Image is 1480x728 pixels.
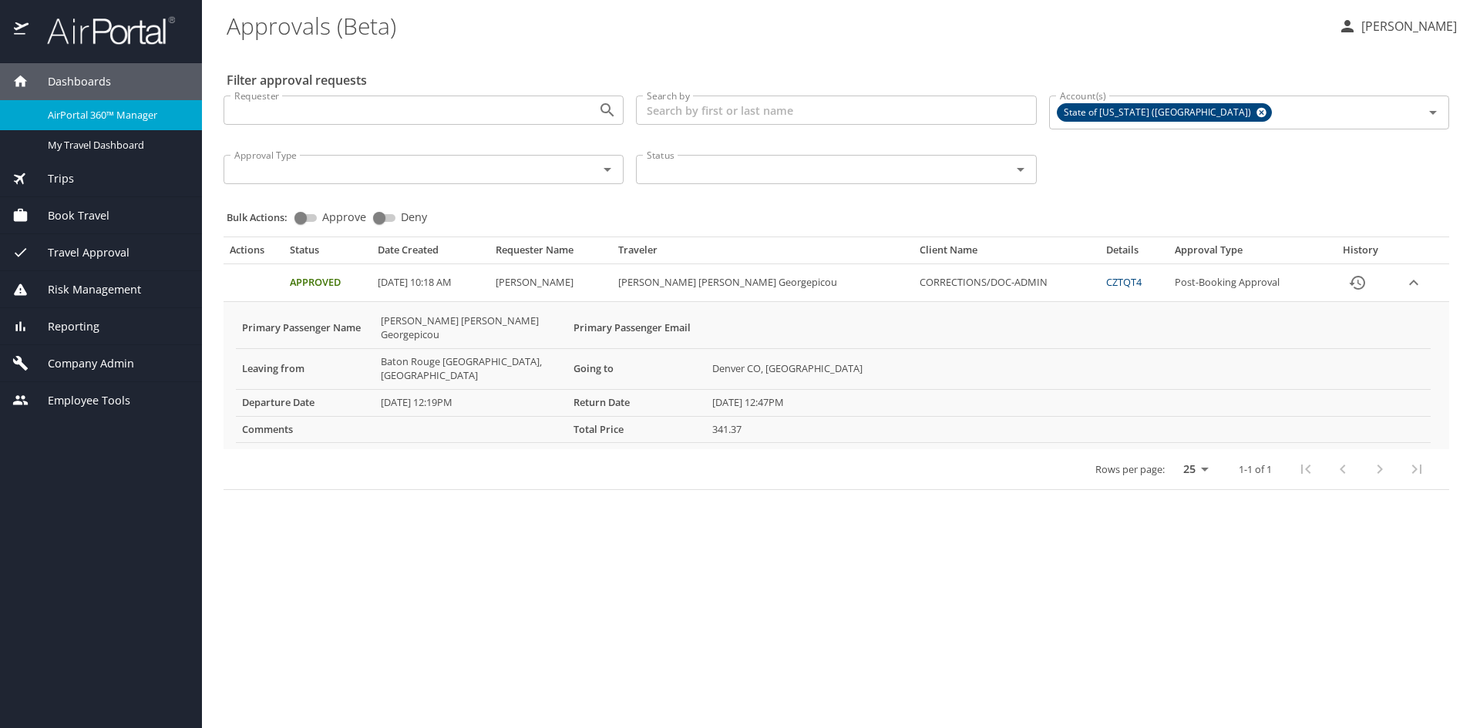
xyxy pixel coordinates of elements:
[401,212,427,223] span: Deny
[227,210,300,224] p: Bulk Actions:
[1058,105,1260,121] span: State of [US_STATE] ([GEOGRAPHIC_DATA])
[29,355,134,372] span: Company Admin
[322,212,366,223] span: Approve
[1057,103,1272,122] div: State of [US_STATE] ([GEOGRAPHIC_DATA])
[29,244,129,261] span: Travel Approval
[706,389,1431,416] td: [DATE] 12:47PM
[372,243,489,263] th: Date Created
[375,389,567,416] td: [DATE] 12:19PM
[612,243,914,263] th: Traveler
[1239,465,1272,475] p: 1-1 of 1
[29,73,111,90] span: Dashboards
[29,318,99,335] span: Reporting
[236,348,375,389] th: Leaving from
[1332,12,1463,40] button: [PERSON_NAME]
[612,264,914,302] td: [PERSON_NAME] [PERSON_NAME] Georgepicou
[1095,465,1165,475] p: Rows per page:
[284,264,372,302] td: Approved
[227,2,1326,49] h1: Approvals (Beta)
[913,243,1100,263] th: Client Name
[1106,275,1142,289] a: CZTQT4
[567,348,706,389] th: Going to
[29,207,109,224] span: Book Travel
[236,389,375,416] th: Departure Date
[567,308,706,348] th: Primary Passenger Email
[489,243,612,263] th: Requester Name
[1326,243,1397,263] th: History
[236,416,375,443] th: Comments
[1171,458,1214,481] select: rows per page
[1010,159,1031,180] button: Open
[236,308,375,348] th: Primary Passenger Name
[636,96,1036,125] input: Search by first or last name
[224,243,1449,490] table: Approval table
[30,15,175,45] img: airportal-logo.png
[1422,102,1444,123] button: Open
[48,138,183,153] span: My Travel Dashboard
[14,15,30,45] img: icon-airportal.png
[913,264,1100,302] td: CORRECTIONS/DOC-ADMIN
[597,99,618,121] button: Open
[567,416,706,443] th: Total Price
[706,348,1431,389] td: Denver CO, [GEOGRAPHIC_DATA]
[1357,17,1457,35] p: [PERSON_NAME]
[236,308,1431,443] table: More info for approvals
[48,108,183,122] span: AirPortal 360™ Manager
[1339,264,1376,301] button: History
[489,264,612,302] td: [PERSON_NAME]
[29,392,130,409] span: Employee Tools
[29,170,74,187] span: Trips
[1169,264,1326,302] td: Post-Booking Approval
[1402,271,1425,294] button: expand row
[567,389,706,416] th: Return Date
[597,159,618,180] button: Open
[375,348,567,389] td: Baton Rouge [GEOGRAPHIC_DATA], [GEOGRAPHIC_DATA]
[224,243,284,263] th: Actions
[706,416,1431,443] td: 341.37
[227,68,367,92] h2: Filter approval requests
[29,281,141,298] span: Risk Management
[375,308,567,348] td: [PERSON_NAME] [PERSON_NAME] Georgepicou
[284,243,372,263] th: Status
[372,264,489,302] td: [DATE] 10:18 AM
[1169,243,1326,263] th: Approval Type
[1100,243,1169,263] th: Details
